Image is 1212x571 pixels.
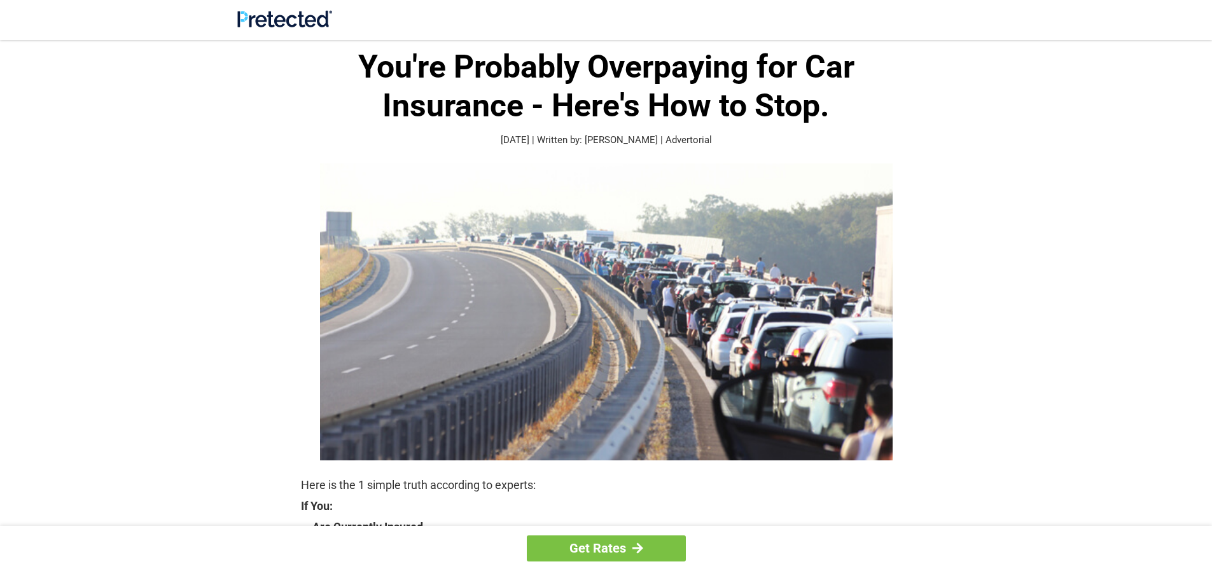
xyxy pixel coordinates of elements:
img: Site Logo [237,10,332,27]
p: [DATE] | Written by: [PERSON_NAME] | Advertorial [301,133,912,148]
h1: You're Probably Overpaying for Car Insurance - Here's How to Stop. [301,48,912,125]
a: Get Rates [527,535,686,561]
strong: Are Currently Insured [312,518,912,536]
a: Site Logo [237,18,332,30]
p: Here is the 1 simple truth according to experts: [301,476,912,494]
strong: If You: [301,500,912,512]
